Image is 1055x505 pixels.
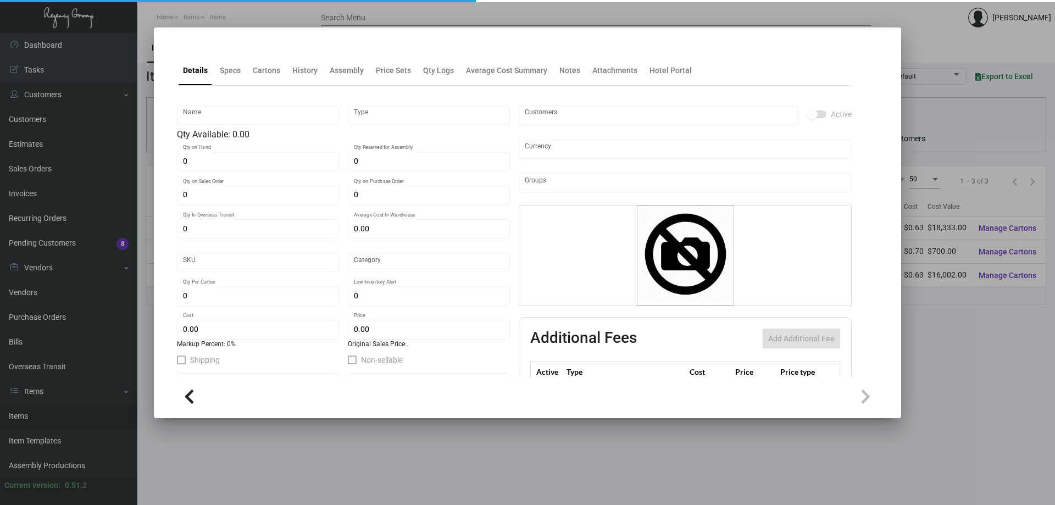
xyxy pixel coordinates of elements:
[361,353,403,367] span: Non-sellable
[525,111,792,120] input: Add new..
[649,65,692,76] div: Hotel Portal
[763,329,840,348] button: Add Additional Fee
[183,65,208,76] div: Details
[531,362,564,381] th: Active
[177,128,510,141] div: Qty Available: 0.00
[423,65,454,76] div: Qty Logs
[530,329,637,348] h2: Additional Fees
[220,65,241,76] div: Specs
[330,65,364,76] div: Assembly
[253,65,280,76] div: Cartons
[4,480,60,491] div: Current version:
[65,480,87,491] div: 0.51.2
[376,65,411,76] div: Price Sets
[564,362,687,381] th: Type
[466,65,547,76] div: Average Cost Summary
[687,362,732,381] th: Cost
[831,108,852,121] span: Active
[732,362,778,381] th: Price
[592,65,637,76] div: Attachments
[525,179,846,187] input: Add new..
[292,65,318,76] div: History
[778,362,827,381] th: Price type
[190,353,220,367] span: Shipping
[768,334,835,343] span: Add Additional Fee
[559,65,580,76] div: Notes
